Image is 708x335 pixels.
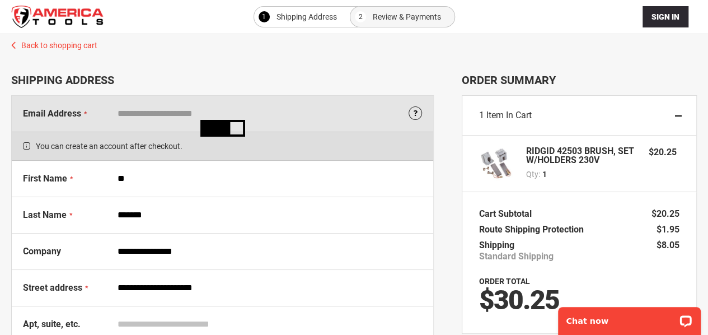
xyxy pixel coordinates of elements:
[643,6,688,27] button: Sign In
[23,246,61,257] span: Company
[359,10,363,24] span: 2
[651,208,679,219] span: $20.25
[551,300,708,335] iframe: LiveChat chat widget
[23,173,67,184] span: First Name
[486,110,532,120] span: Item in Cart
[479,222,589,238] th: Route Shipping Protection
[479,206,537,222] th: Cart Subtotal
[23,282,82,293] span: Street address
[11,6,104,28] img: America Tools
[479,240,514,250] span: Shipping
[373,10,441,24] span: Review & Payments
[542,169,547,180] span: 1
[23,319,81,329] span: Apt, suite, etc.
[649,147,677,157] span: $20.25
[479,147,513,180] img: RIDGID 42503 BRUSH, SET W/HOLDERS 230V
[200,120,245,137] img: Loading...
[657,240,679,250] span: $8.05
[479,284,559,316] span: $30.25
[526,147,637,165] strong: RIDGID 42503 BRUSH, SET W/HOLDERS 230V
[526,170,538,179] span: Qty
[462,73,697,87] span: Order Summary
[479,277,530,286] strong: Order Total
[276,10,337,24] span: Shipping Address
[23,210,67,220] span: Last Name
[479,251,554,262] span: Standard Shipping
[262,10,266,24] span: 1
[11,73,434,87] div: Shipping Address
[651,12,679,21] span: Sign In
[479,110,484,120] span: 1
[11,6,104,28] a: store logo
[657,224,679,235] span: $1.95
